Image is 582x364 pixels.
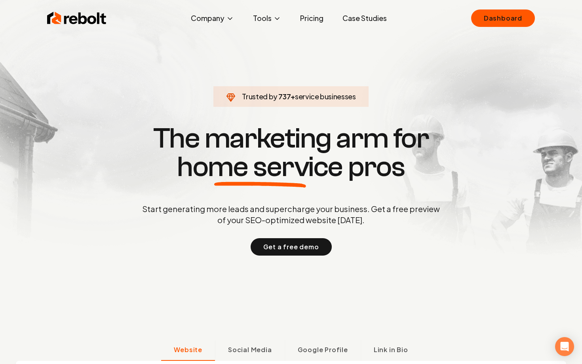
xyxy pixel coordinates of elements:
[471,9,535,27] a: Dashboard
[361,340,421,361] button: Link in Bio
[184,10,240,26] button: Company
[228,345,272,355] span: Social Media
[242,92,277,101] span: Trusted by
[295,92,356,101] span: service businesses
[47,10,107,26] img: Rebolt Logo
[101,124,481,181] h1: The marketing arm for pros
[251,238,332,256] button: Get a free demo
[215,340,285,361] button: Social Media
[141,203,441,226] p: Start generating more leads and supercharge your business. Get a free preview of your SEO-optimiz...
[174,345,202,355] span: Website
[555,337,574,356] div: Open Intercom Messenger
[374,345,408,355] span: Link in Bio
[285,340,361,361] button: Google Profile
[247,10,287,26] button: Tools
[291,92,295,101] span: +
[294,10,330,26] a: Pricing
[336,10,393,26] a: Case Studies
[161,340,215,361] button: Website
[177,153,343,181] span: home service
[278,91,291,102] span: 737
[298,345,348,355] span: Google Profile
